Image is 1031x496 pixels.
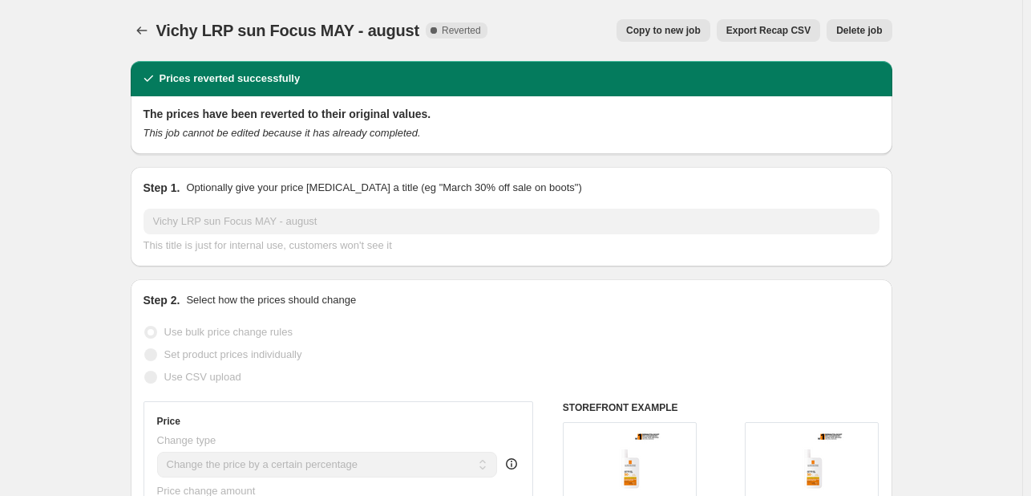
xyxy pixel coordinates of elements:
img: Untitleddesign-2025-03-20T132439.998_80x.png [597,431,661,495]
img: Untitleddesign-2025-03-20T132439.998_80x.png [780,431,844,495]
button: Export Recap CSV [717,19,820,42]
input: 30% off holiday sale [144,209,879,234]
h6: STOREFRONT EXAMPLE [563,401,879,414]
h2: The prices have been reverted to their original values. [144,106,879,122]
h3: Price [157,415,180,428]
button: Delete job [827,19,892,42]
span: Set product prices individually [164,348,302,360]
button: Copy to new job [617,19,710,42]
span: Copy to new job [626,24,701,37]
button: Price change jobs [131,19,153,42]
span: Delete job [836,24,882,37]
i: This job cannot be edited because it has already completed. [144,127,421,139]
div: help [503,456,520,472]
p: Select how the prices should change [186,292,356,308]
p: Optionally give your price [MEDICAL_DATA] a title (eg "March 30% off sale on boots") [186,180,581,196]
h2: Step 1. [144,180,180,196]
span: Change type [157,434,216,446]
span: Vichy LRP sun Focus MAY - august [156,22,420,39]
span: Reverted [442,24,481,37]
span: This title is just for internal use, customers won't see it [144,239,392,251]
span: Use CSV upload [164,371,241,383]
span: Export Recap CSV [726,24,811,37]
span: Use bulk price change rules [164,326,293,338]
h2: Step 2. [144,292,180,308]
h2: Prices reverted successfully [160,71,301,87]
